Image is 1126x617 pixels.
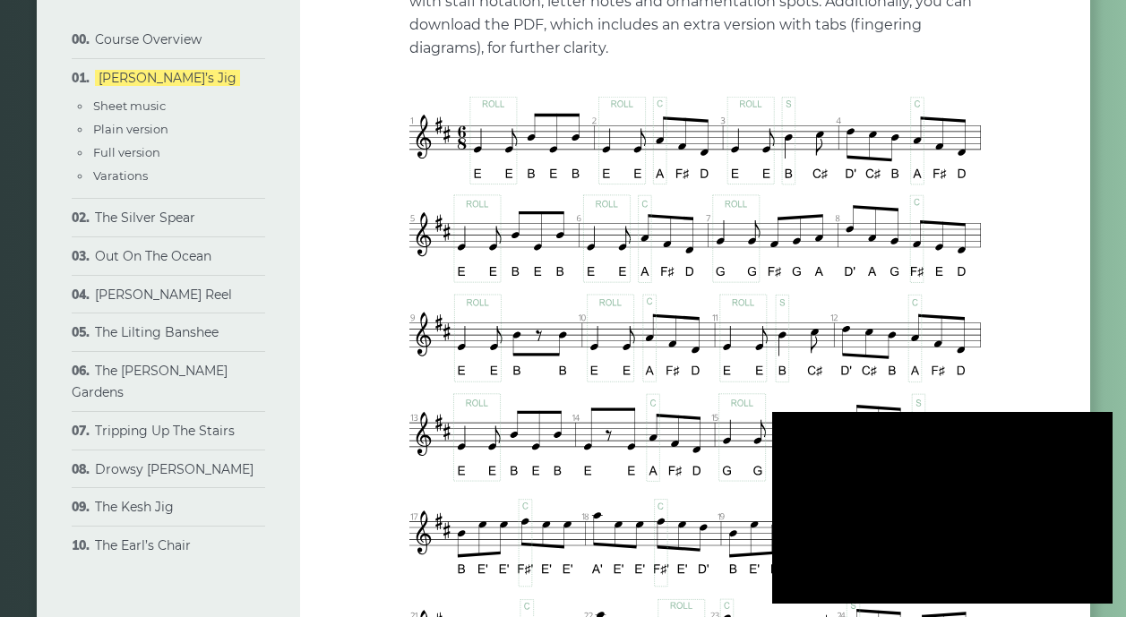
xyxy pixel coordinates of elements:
[93,122,168,136] a: Plain version
[95,461,254,477] a: Drowsy [PERSON_NAME]
[95,210,195,226] a: The Silver Spear
[93,99,166,113] a: Sheet music
[95,287,232,303] a: [PERSON_NAME] Reel
[95,324,219,340] a: The Lilting Banshee
[93,145,160,159] a: Full version
[95,31,202,47] a: Course Overview
[93,168,148,183] a: Varations
[95,248,211,264] a: Out On The Ocean
[95,537,191,553] a: The Earl’s Chair
[72,363,228,400] a: The [PERSON_NAME] Gardens
[95,70,240,86] a: [PERSON_NAME]’s Jig
[95,499,174,515] a: The Kesh Jig
[95,423,235,439] a: Tripping Up The Stairs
